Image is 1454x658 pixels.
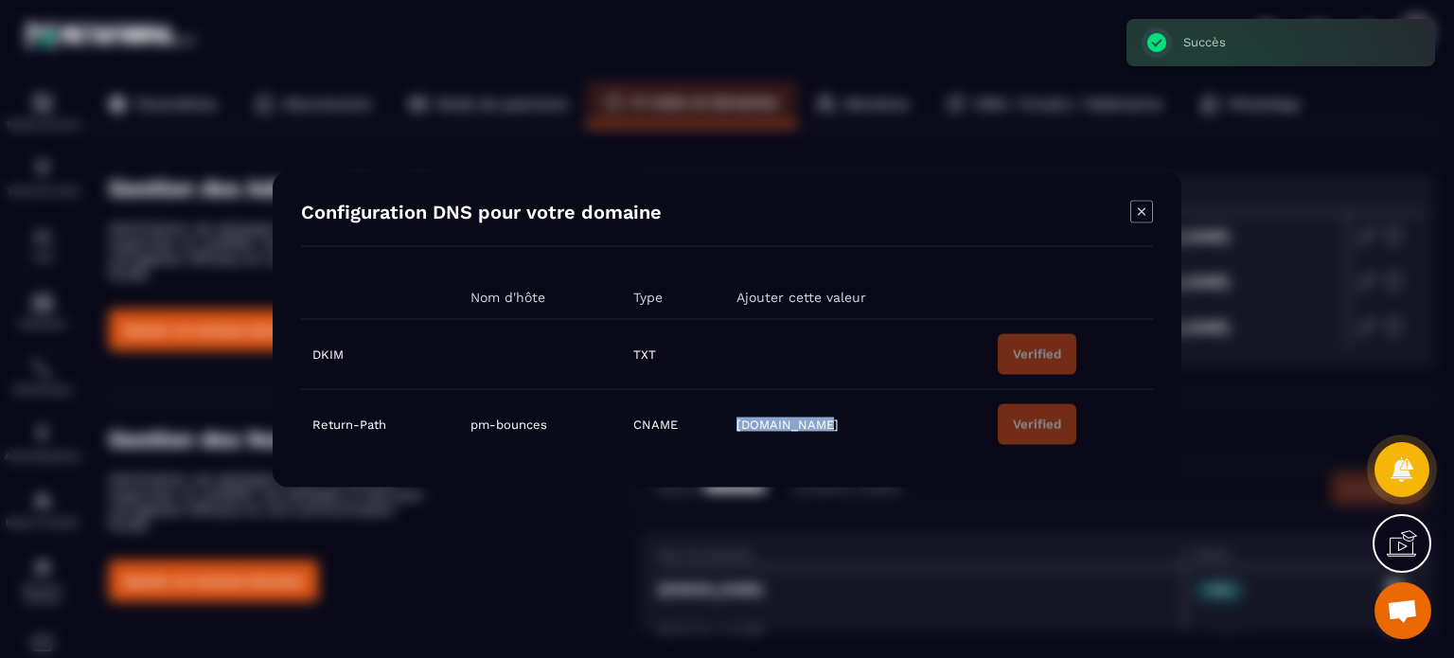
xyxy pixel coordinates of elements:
[301,319,459,389] td: DKIM
[998,333,1076,374] button: Verified
[1374,582,1431,639] a: Ouvrir le chat
[470,417,547,431] span: pm-bounces
[1013,417,1061,431] div: Verified
[301,389,459,459] td: Return-Path
[622,319,725,389] td: TXT
[725,275,986,319] th: Ajouter cette valeur
[301,200,662,226] h4: Configuration DNS pour votre domaine
[1013,347,1061,361] div: Verified
[622,275,725,319] th: Type
[459,275,622,319] th: Nom d'hôte
[736,417,839,431] span: [DOMAIN_NAME]
[622,389,725,459] td: CNAME
[998,403,1076,444] button: Verified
